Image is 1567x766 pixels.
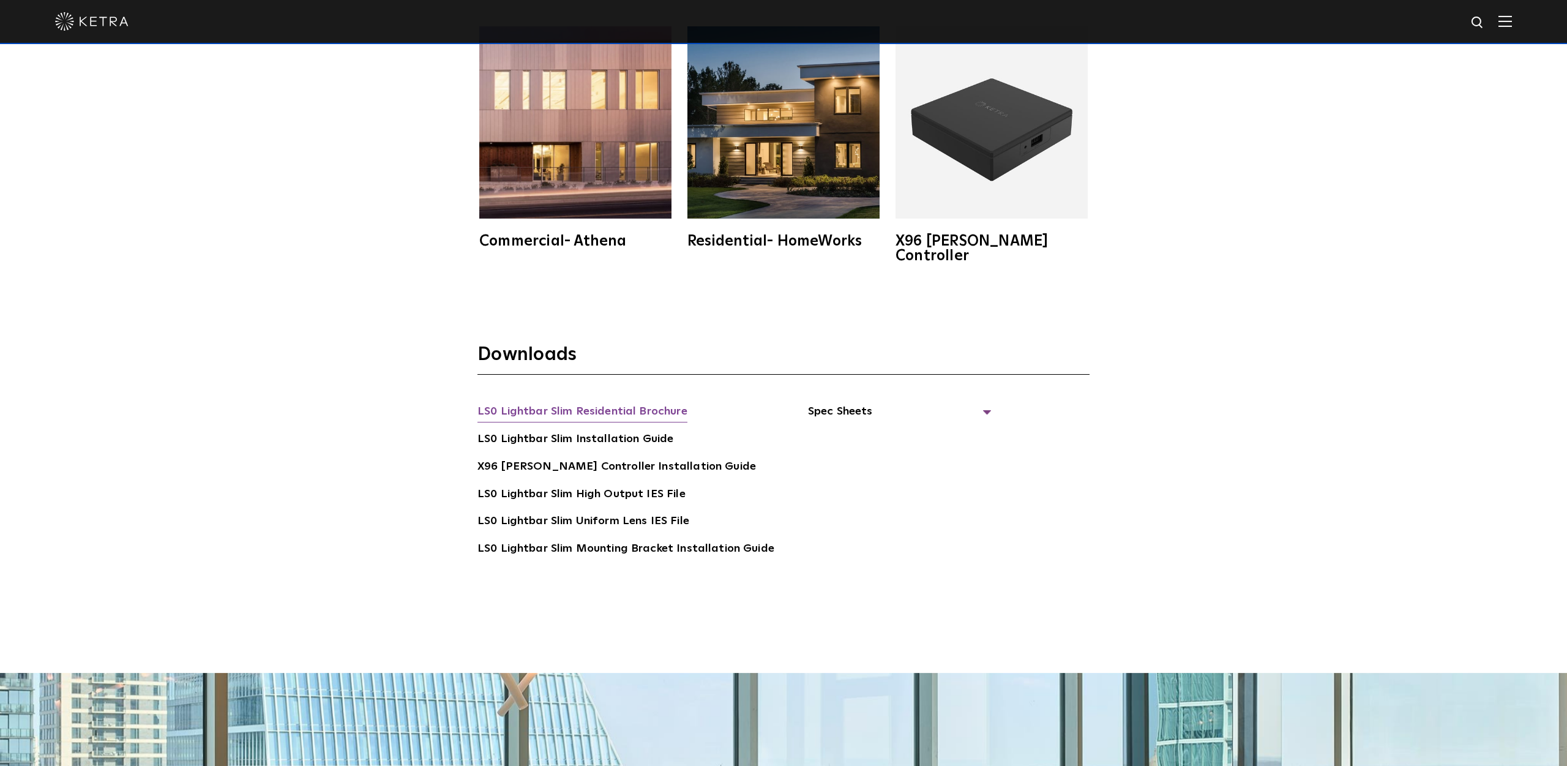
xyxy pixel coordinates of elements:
div: Commercial- Athena [479,234,671,249]
a: LS0 Lightbar Slim Uniform Lens IES File [477,513,689,532]
a: X96 [PERSON_NAME] Controller [894,26,1090,263]
div: X96 [PERSON_NAME] Controller [896,234,1088,263]
a: LS0 Lightbar Slim Mounting Bracket Installation Guide [477,540,774,560]
img: athena-square [479,26,671,219]
span: Spec Sheets [808,403,992,430]
a: Residential- HomeWorks [686,26,881,249]
img: ketra-logo-2019-white [55,12,129,31]
img: homeworks_hero [687,26,880,219]
img: search icon [1470,15,1486,31]
a: LS0 Lightbar Slim Installation Guide [477,430,673,450]
a: X96 [PERSON_NAME] Controller Installation Guide [477,458,756,478]
img: X96_Controller [896,26,1088,219]
div: Residential- HomeWorks [687,234,880,249]
a: LS0 Lightbar Slim High Output IES File [477,486,686,505]
a: Commercial- Athena [477,26,673,249]
a: LS0 Lightbar Slim Residential Brochure [477,403,687,422]
h3: Downloads [477,343,1090,375]
img: Hamburger%20Nav.svg [1498,15,1512,27]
